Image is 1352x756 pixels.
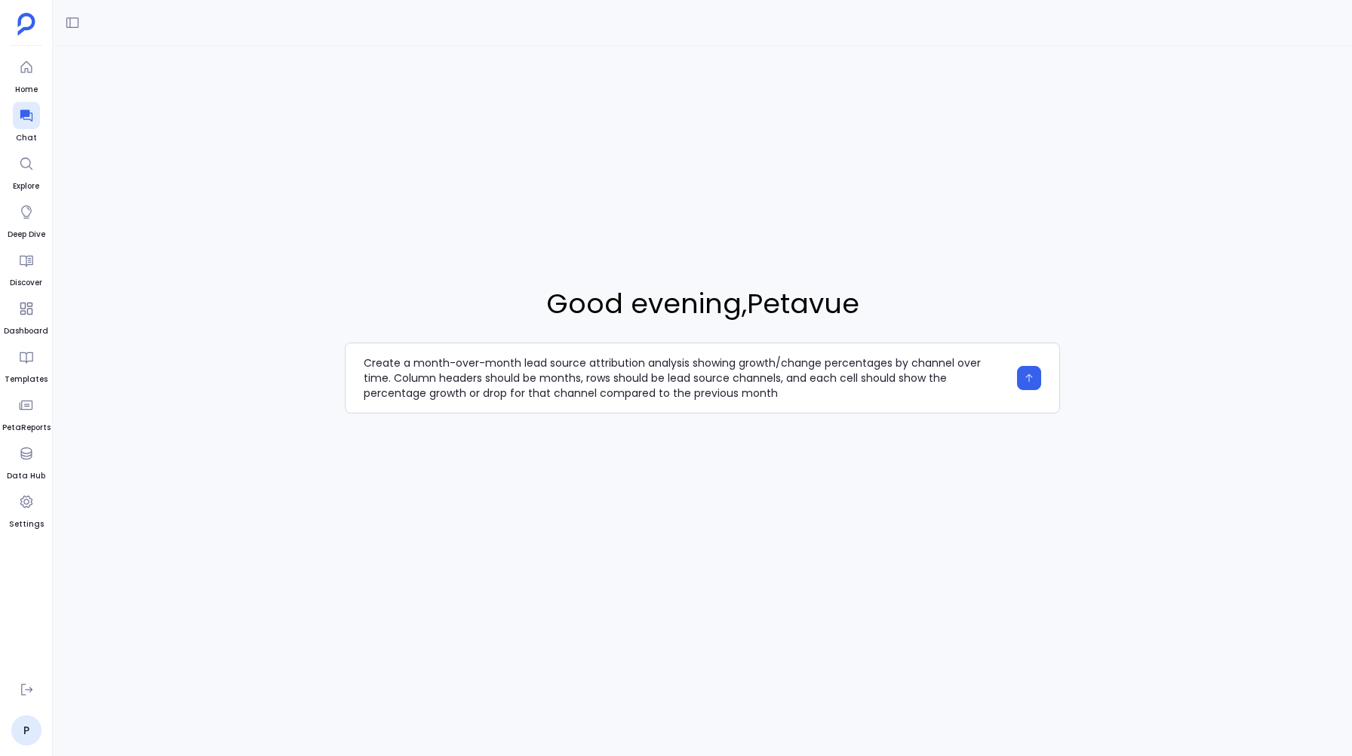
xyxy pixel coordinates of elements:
[13,132,40,144] span: Chat
[5,373,48,386] span: Templates
[364,355,1007,401] textarea: Create a month-over-month lead source attribution analysis showing growth/change percentages by c...
[2,422,51,434] span: PetaReports
[13,150,40,192] a: Explore
[13,54,40,96] a: Home
[9,488,44,530] a: Settings
[13,180,40,192] span: Explore
[10,247,42,289] a: Discover
[10,277,42,289] span: Discover
[8,198,45,241] a: Deep Dive
[9,518,44,530] span: Settings
[8,229,45,241] span: Deep Dive
[4,325,48,337] span: Dashboard
[13,84,40,96] span: Home
[2,392,51,434] a: PetaReports
[5,343,48,386] a: Templates
[13,102,40,144] a: Chat
[7,440,45,482] a: Data Hub
[7,470,45,482] span: Data Hub
[17,13,35,35] img: petavue logo
[4,295,48,337] a: Dashboard
[11,715,41,745] a: P
[345,284,1059,324] span: Good evening , Petavue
